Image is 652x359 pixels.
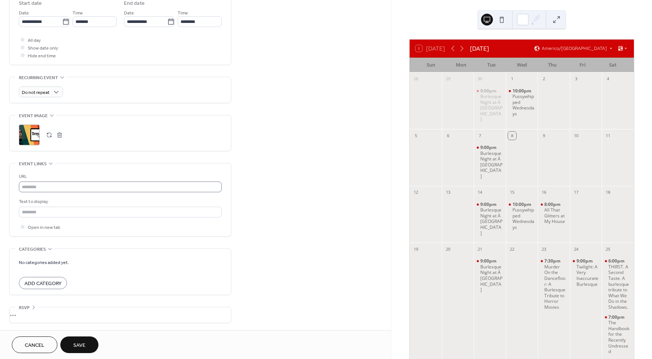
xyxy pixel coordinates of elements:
div: Burlesque Night at À [GEOGRAPHIC_DATA] [480,264,503,293]
div: 2 [540,75,548,83]
div: 22 [508,245,516,253]
div: Burlesque Night at À [GEOGRAPHIC_DATA] [480,207,503,236]
span: America/[GEOGRAPHIC_DATA] [542,46,607,51]
div: ••• [10,307,231,323]
div: 7 [476,132,484,140]
div: All That Glitters at My House [544,207,567,224]
span: Recurring event [19,74,58,82]
button: Save [60,336,98,353]
div: 23 [540,245,548,253]
div: The Handbook for the Recently Undressed [602,314,634,355]
div: THIRST. A Second Taste. A burlesque tribute to What We Do in the Shadows. [608,264,631,310]
span: Hide end time [28,52,56,60]
span: Open in new tab [28,224,60,231]
span: 9:00pm [480,201,498,207]
div: Thu [537,58,567,72]
div: 17 [572,189,580,197]
div: 10 [572,132,580,140]
button: Cancel [12,336,57,353]
div: 8 [508,132,516,140]
span: Save [73,342,85,349]
div: 4 [604,75,612,83]
div: 14 [476,189,484,197]
div: 19 [412,245,420,253]
div: 16 [540,189,548,197]
div: Burlesque Night at À Toi [474,258,506,293]
span: Event image [19,112,48,120]
div: 13 [444,189,452,197]
div: 18 [604,189,612,197]
div: URL [19,173,220,180]
div: Fri [567,58,598,72]
div: Sun [416,58,446,72]
div: 3 [572,75,580,83]
span: No categories added yet. [19,259,69,267]
div: All That Glitters at My House [538,201,570,224]
div: Murder On the Dancefloor: A Burlesque Tribute to Horror Movies [538,258,570,310]
div: Twilight: A Very Inaccurate Burlesque [577,264,599,287]
span: Add Category [24,280,61,288]
div: 9 [540,132,548,140]
span: Do not repeat [22,88,50,97]
span: Categories [19,245,46,253]
span: 9:00pm [480,258,498,264]
span: 9:00pm [480,145,498,150]
div: ; [19,125,40,145]
div: THIRST. A Second Taste. A burlesque tribute to What We Do in the Shadows. [602,258,634,310]
span: 7:00pm [608,314,626,320]
span: 7:30pm [544,258,562,264]
div: Burlesque Night at À Toi [474,201,506,236]
div: Burlesque Night at À [GEOGRAPHIC_DATA] [480,150,503,179]
div: 21 [476,245,484,253]
div: Wed [507,58,537,72]
div: 6 [444,132,452,140]
div: Tue [476,58,507,72]
div: Pussywhipped Wednesdays [512,94,535,116]
div: [DATE] [470,44,489,53]
div: 28 [412,75,420,83]
div: 25 [604,245,612,253]
div: Pussywhipped Wednesdays [506,88,538,117]
div: 29 [444,75,452,83]
div: Burlesque Night at À [GEOGRAPHIC_DATA] [480,94,503,122]
span: Date [124,9,134,17]
div: Pussywhipped Wednesdays [512,207,535,230]
span: 9:00pm [577,258,594,264]
div: Twilight: A Very Inaccurate Burlesque [570,258,602,287]
span: RSVP [19,304,30,312]
div: Sat [598,58,628,72]
span: 6:00pm [608,258,626,264]
span: Time [178,9,188,17]
span: 8:00pm [544,201,562,207]
div: 15 [508,189,516,197]
div: Text to display [19,198,220,206]
div: 24 [572,245,580,253]
button: Add Category [19,277,67,289]
div: Mon [446,58,476,72]
span: 10:00pm [512,201,532,207]
span: All day [28,37,41,44]
div: 30 [476,75,484,83]
div: Murder On the Dancefloor: A Burlesque Tribute to Horror Movies [544,264,567,310]
span: 9:00pm [480,88,498,94]
div: Burlesque Night at À Toi [474,145,506,179]
span: Show date only [28,44,58,52]
div: Pussywhipped Wednesdays [506,201,538,230]
div: Burlesque Night at À Toi [474,88,506,123]
span: Date [19,9,29,17]
span: Cancel [25,342,44,349]
div: 11 [604,132,612,140]
span: Event links [19,160,47,168]
div: 12 [412,189,420,197]
div: 5 [412,132,420,140]
span: 10:00pm [512,88,532,94]
div: The Handbook for the Recently Undressed [608,320,631,355]
span: Time [73,9,83,17]
div: 1 [508,75,516,83]
div: 20 [444,245,452,253]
